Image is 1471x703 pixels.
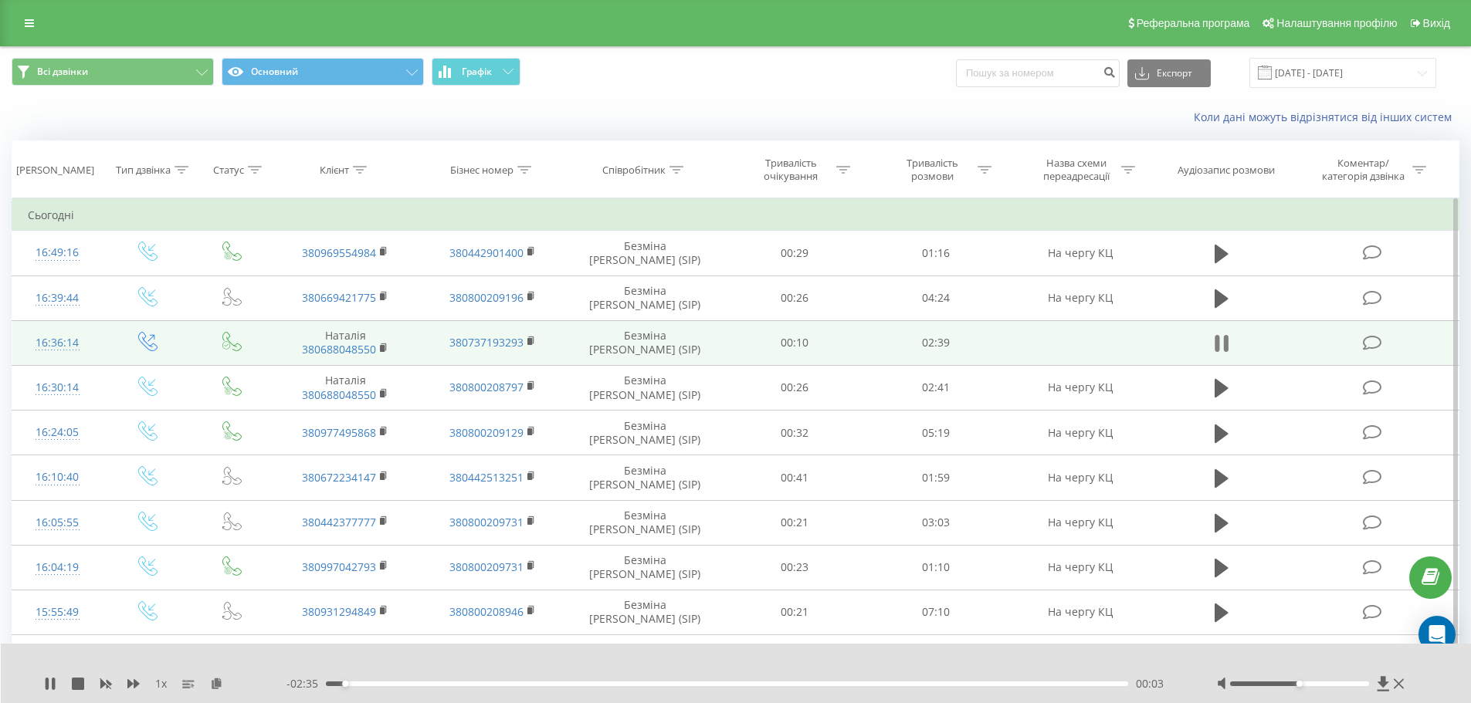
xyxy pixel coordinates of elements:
div: Бізнес номер [450,164,513,177]
div: 16:05:55 [28,508,87,538]
a: 380977495868 [302,425,376,440]
td: 02:41 [866,365,1007,410]
span: Налаштування профілю [1276,17,1397,29]
div: [PERSON_NAME] [16,164,94,177]
td: 00:29 [724,231,866,275]
span: Всі дзвінки [37,66,88,78]
td: 00:41 [724,455,866,500]
a: 380800209196 [449,290,524,305]
td: 01:16 [866,231,1007,275]
td: 02:39 [866,320,1007,365]
span: - 02:35 [286,676,326,691]
a: 380800209129 [449,425,524,440]
span: Графік [462,66,492,77]
td: На чергу КЦ [1006,590,1153,634]
td: 05:19 [866,411,1007,455]
a: 380688048550 [302,387,376,402]
td: Безміна [PERSON_NAME] (SIP) [566,635,724,680]
div: Accessibility label [342,681,348,687]
td: 04:24 [866,275,1007,320]
td: На чергу КЦ [1006,275,1153,320]
td: На чергу КЦ [1006,500,1153,545]
td: 00:26 [724,365,866,410]
td: Сьогодні [12,200,1459,231]
button: Основний [222,58,424,86]
div: 16:36:14 [28,328,87,358]
span: Вихід [1423,17,1450,29]
button: Графік [432,58,520,86]
td: 07:10 [866,590,1007,634]
td: 03:03 [866,500,1007,545]
td: 00:21 [724,590,866,634]
td: Безміна [PERSON_NAME] (SIP) [566,590,724,634]
div: 16:10:40 [28,462,87,492]
input: Пошук за номером [956,59,1120,87]
div: Аудіозапис розмови [1178,164,1275,177]
div: 16:04:19 [28,553,87,583]
a: 380669421775 [302,290,376,305]
div: Тривалість розмови [891,157,974,183]
td: Безміна [PERSON_NAME] (SIP) [566,545,724,590]
a: 380442901400 [449,245,524,260]
td: 00:27 [866,635,1007,680]
div: Accessibility label [1296,681,1303,687]
a: 380800209731 [449,515,524,529]
td: На чергу КЦ [1006,545,1153,590]
td: Безміна [PERSON_NAME] (SIP) [566,500,724,545]
div: 15:55:49 [28,597,87,627]
div: Open Intercom Messenger [1418,616,1456,653]
div: Коментар/категорія дзвінка [1318,157,1408,183]
td: 01:59 [866,455,1007,500]
a: 380931294849 [302,604,376,619]
td: 00:23 [724,545,866,590]
td: Наталія [272,365,419,410]
a: Коли дані можуть відрізнятися вiд інших систем [1194,110,1459,124]
td: На чергу КЦ [1006,365,1153,410]
div: 16:24:05 [28,417,87,448]
div: 16:39:44 [28,283,87,313]
div: Тривалість очікування [750,157,832,183]
td: На чергу КЦ [1006,455,1153,500]
span: Реферальна програма [1137,17,1250,29]
div: 15:54:05 [28,642,87,672]
div: Статус [213,164,244,177]
div: Тип дзвінка [116,164,171,177]
a: 380737193293 [449,335,524,350]
td: 00:10 [724,320,866,365]
td: Безміна [PERSON_NAME] (SIP) [566,365,724,410]
td: На чергу КЦ [1006,411,1153,455]
td: Безміна [PERSON_NAME] (SIP) [566,275,724,320]
button: Всі дзвінки [12,58,214,86]
div: Назва схеми переадресації [1035,157,1117,183]
a: 380672234147 [302,470,376,485]
span: 1 x [155,676,167,691]
td: 00:15 [724,635,866,680]
td: 00:32 [724,411,866,455]
td: Безміна [PERSON_NAME] (SIP) [566,231,724,275]
div: Співробітник [602,164,666,177]
a: 380688048550 [302,342,376,357]
td: Безміна [PERSON_NAME] (SIP) [566,411,724,455]
span: 00:03 [1136,676,1164,691]
a: 380442377777 [302,515,376,529]
div: 16:30:14 [28,373,87,403]
td: 01:10 [866,545,1007,590]
a: 380442513251 [449,470,524,485]
div: 16:49:16 [28,238,87,268]
td: Безміна [PERSON_NAME] (SIP) [566,320,724,365]
td: На чергу КЦ [1006,231,1153,275]
a: 380800209731 [449,559,524,574]
a: 380997042793 [302,559,376,574]
button: Експорт [1127,59,1211,87]
a: 380800208797 [449,380,524,394]
td: Безміна [PERSON_NAME] (SIP) [566,455,724,500]
td: 00:21 [724,500,866,545]
td: Наталія [272,320,419,365]
td: 00:26 [724,275,866,320]
a: 380969554984 [302,245,376,260]
a: 380800208946 [449,604,524,619]
div: Клієнт [320,164,349,177]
